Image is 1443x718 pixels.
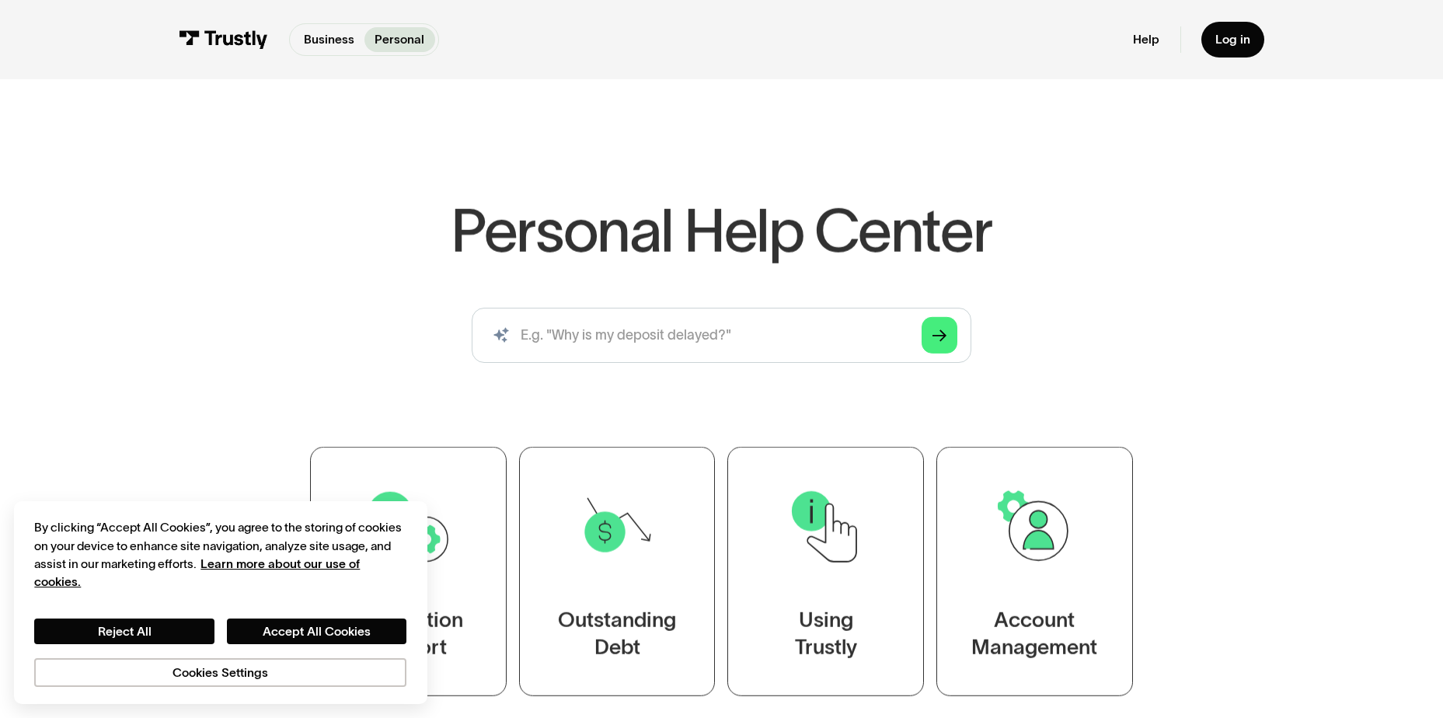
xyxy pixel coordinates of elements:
[179,30,268,49] img: Trustly Logo
[1201,22,1263,58] a: Log in
[558,606,676,661] div: Outstanding Debt
[472,308,971,363] input: search
[310,447,507,696] a: TransactionSupport
[375,30,424,48] p: Personal
[936,447,1133,696] a: AccountManagement
[34,619,214,644] button: Reject All
[34,518,406,687] div: Privacy
[728,447,925,696] a: UsingTrustly
[972,606,1098,661] div: Account Management
[293,27,364,52] a: Business
[364,27,435,52] a: Personal
[472,308,971,363] form: Search
[795,606,857,661] div: Using Trustly
[1133,32,1159,47] a: Help
[519,447,716,696] a: OutstandingDebt
[1215,32,1250,47] div: Log in
[34,658,406,687] button: Cookies Settings
[451,200,992,261] h1: Personal Help Center
[14,501,427,704] div: Cookie banner
[304,30,354,48] p: Business
[227,619,407,644] button: Accept All Cookies
[34,518,406,591] div: By clicking “Accept All Cookies”, you agree to the storing of cookies on your device to enhance s...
